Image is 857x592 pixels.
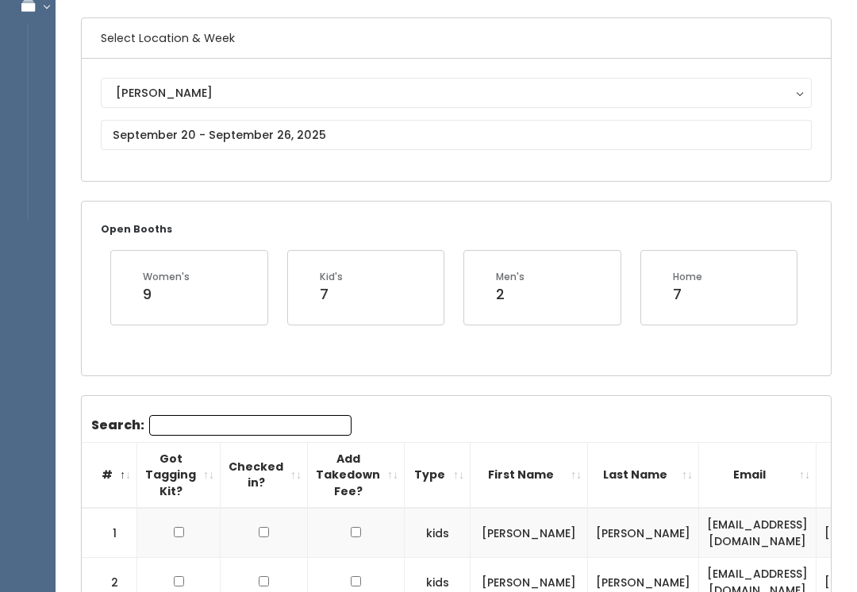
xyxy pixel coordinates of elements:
[137,442,221,508] th: Got Tagging Kit?: activate to sort column ascending
[405,508,471,558] td: kids
[471,508,588,558] td: [PERSON_NAME]
[471,442,588,508] th: First Name: activate to sort column ascending
[673,284,702,305] div: 7
[116,84,797,102] div: [PERSON_NAME]
[496,270,525,284] div: Men's
[101,120,812,150] input: September 20 - September 26, 2025
[221,442,308,508] th: Checked in?: activate to sort column ascending
[101,78,812,108] button: [PERSON_NAME]
[143,270,190,284] div: Women's
[82,442,137,508] th: #: activate to sort column descending
[320,284,343,305] div: 7
[143,284,190,305] div: 9
[673,270,702,284] div: Home
[82,508,137,558] td: 1
[101,222,172,236] small: Open Booths
[699,442,817,508] th: Email: activate to sort column ascending
[699,508,817,558] td: [EMAIL_ADDRESS][DOMAIN_NAME]
[82,18,831,59] h6: Select Location & Week
[496,284,525,305] div: 2
[588,442,699,508] th: Last Name: activate to sort column ascending
[405,442,471,508] th: Type: activate to sort column ascending
[320,270,343,284] div: Kid's
[308,442,405,508] th: Add Takedown Fee?: activate to sort column ascending
[91,415,352,436] label: Search:
[588,508,699,558] td: [PERSON_NAME]
[149,415,352,436] input: Search:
